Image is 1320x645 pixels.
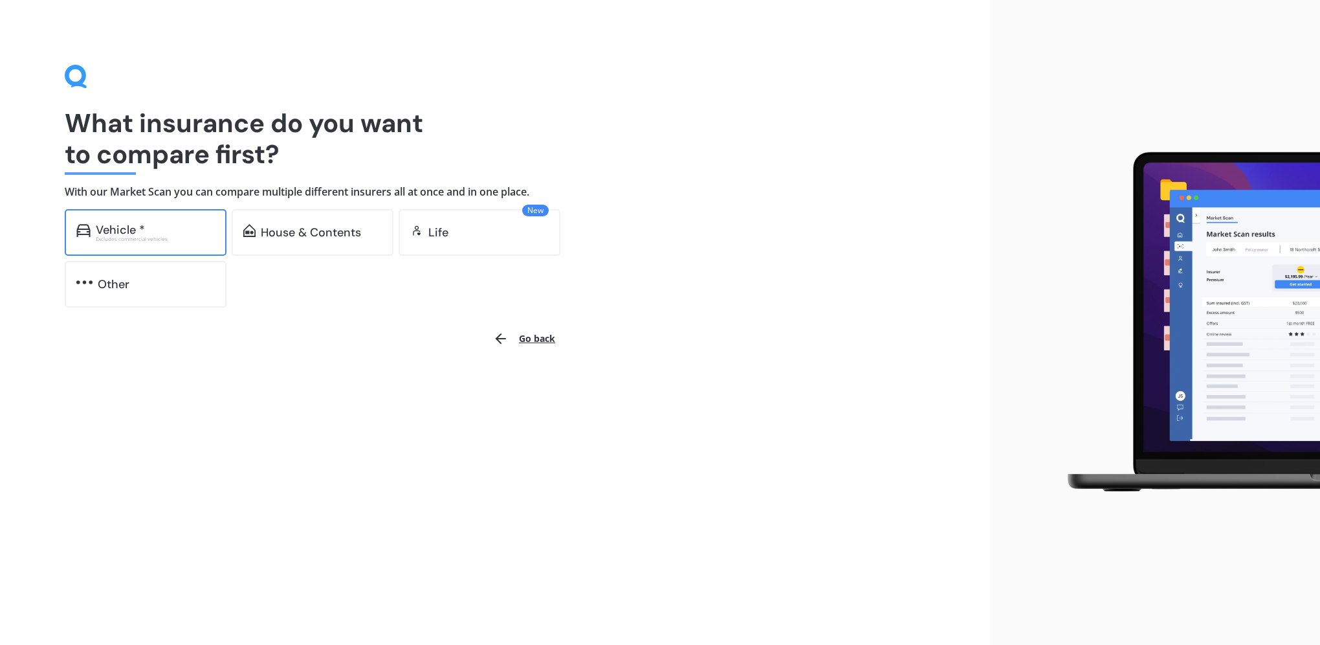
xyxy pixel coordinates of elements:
[1049,144,1320,501] img: laptop.webp
[410,224,423,237] img: life.f720d6a2d7cdcd3ad642.svg
[96,223,145,236] div: Vehicle *
[428,226,448,239] div: Life
[76,224,91,237] img: car.f15378c7a67c060ca3f3.svg
[76,276,93,289] img: other.81dba5aafe580aa69f38.svg
[261,226,361,239] div: House & Contents
[98,278,129,291] div: Other
[522,205,549,216] span: New
[65,107,925,170] h1: What insurance do you want to compare first?
[243,224,256,237] img: home-and-contents.b802091223b8502ef2dd.svg
[485,323,563,354] button: Go back
[65,185,925,199] h4: With our Market Scan you can compare multiple different insurers all at once and in one place.
[96,236,215,242] div: Excludes commercial vehicles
